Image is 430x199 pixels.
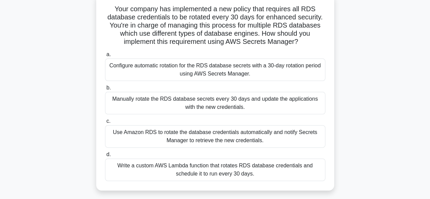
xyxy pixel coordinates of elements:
span: b. [106,85,111,90]
div: Configure automatic rotation for the RDS database secrets with a 30-day rotation period using AWS... [105,59,325,81]
span: c. [106,118,110,124]
div: Manually rotate the RDS database secrets every 30 days and update the applications with the new c... [105,92,325,114]
span: a. [106,51,111,57]
div: Write a custom AWS Lambda function that rotates RDS database credentials and schedule it to run e... [105,159,325,181]
h5: Your company has implemented a new policy that requires all RDS database credentials to be rotate... [104,5,326,46]
span: d. [106,151,111,157]
div: Use Amazon RDS to rotate the database credentials automatically and notify Secrets Manager to ret... [105,125,325,148]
